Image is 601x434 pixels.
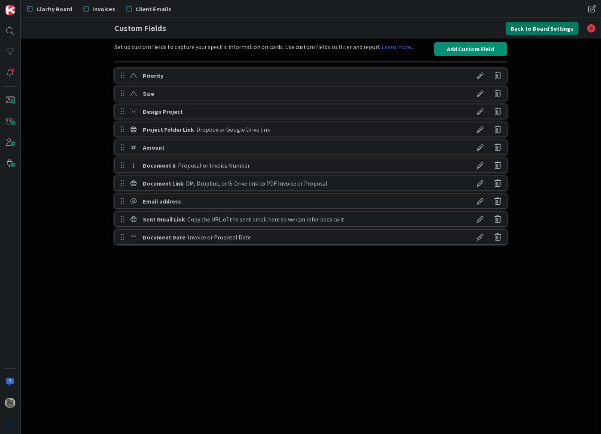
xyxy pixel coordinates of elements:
[5,398,15,408] img: PA
[194,126,270,133] span: - Dropbox or Google Drive link
[79,2,120,16] a: Invoices
[23,2,77,16] a: Clarity Board
[143,216,185,223] b: Sent Gmail Link
[36,4,72,13] span: Clarity Board
[114,42,414,56] div: Set up custom fields to capture your specific information on cards. Use custom fields to filter a...
[176,162,250,169] span: - Proposal or Invoice Number
[135,4,171,13] span: Client Emails
[5,419,15,429] img: avatar
[143,90,154,97] b: Size
[143,144,165,151] b: Amount
[143,72,163,79] b: Priority
[185,216,344,223] span: - Copy the URL of the sent email here so we can refer back to it
[143,198,181,205] b: Email address
[143,233,185,241] b: Document Date
[184,180,328,187] span: - DM, Dropbox, or G-Drive link to PDF Invoice or Proposal
[185,233,251,241] span: - Invoice or Proposal Date
[143,162,176,169] b: Document #
[143,126,194,133] b: Project Folder Link
[506,22,579,35] button: Back to Board Settings
[381,43,414,51] a: Learn more...
[143,180,184,187] b: Document Link
[122,2,176,16] a: Client Emails
[5,5,15,15] img: Visit kanbanzone.com
[434,42,507,56] button: Add Custom Field
[143,108,183,115] b: Design Project
[92,4,115,13] span: Invoices
[114,18,507,39] h3: Custom Fields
